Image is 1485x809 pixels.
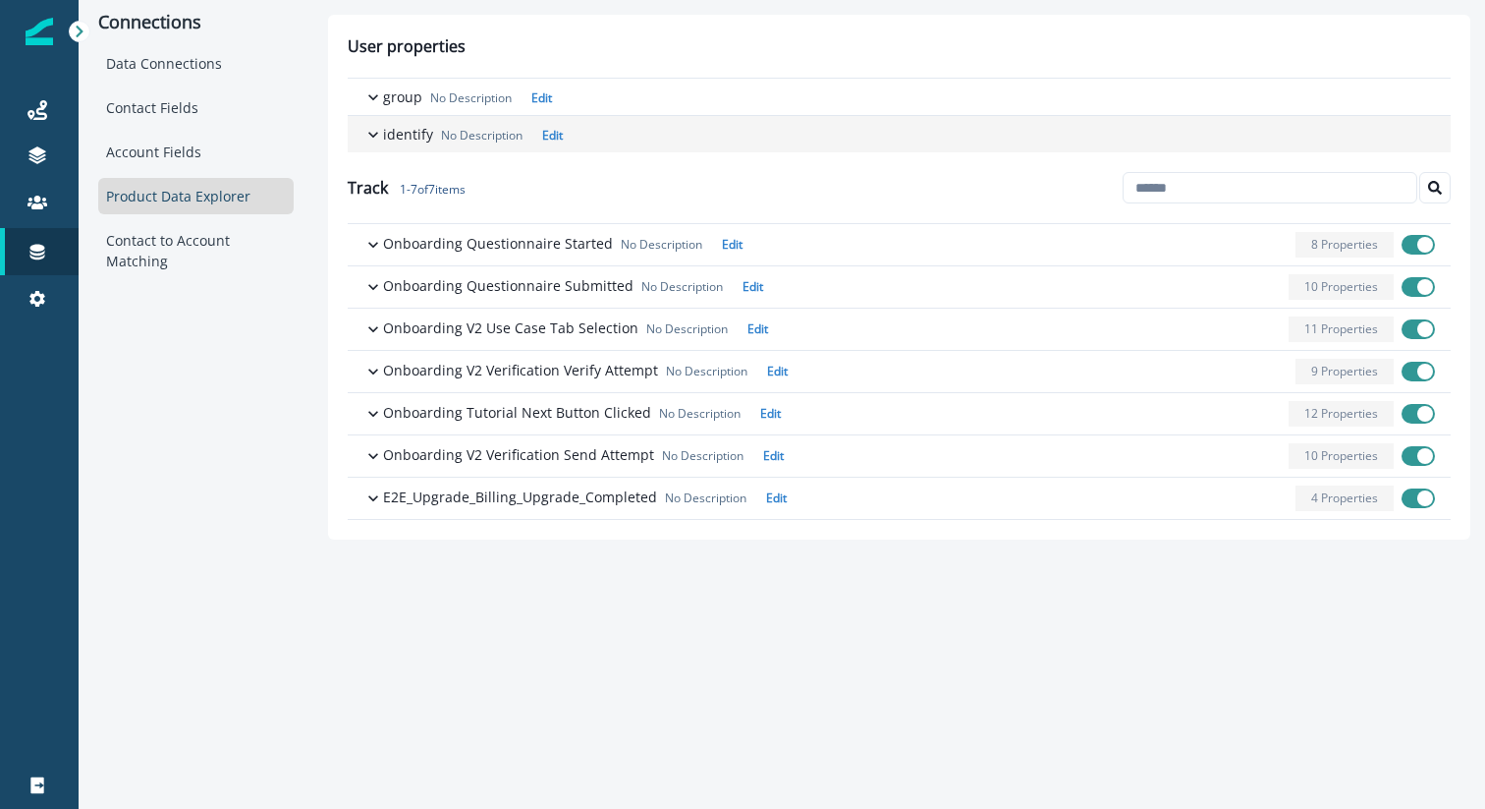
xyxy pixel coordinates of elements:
[731,278,763,295] button: Edit
[1304,320,1378,338] p: 11 Properties
[621,236,702,254] p: No Description
[1304,447,1378,465] p: 10 Properties
[646,320,728,338] p: No Description
[348,478,1451,519] button: E2E_Upgrade_Billing_Upgrade_CompletedNo DescriptionEdit4 Properties
[747,320,768,337] p: Edit
[98,45,294,82] div: Data Connections
[666,363,747,380] p: No Description
[710,236,742,253] button: Edit
[748,405,781,422] button: Edit
[348,116,1451,152] button: identifyNo DescriptionEdit
[383,275,633,296] p: Onboarding Questionnaire Submitted
[736,320,768,337] button: Edit
[348,435,1451,477] button: Onboarding V2 Verification Send AttemptNo DescriptionEdit10 Properties
[383,124,433,144] p: identify
[383,402,651,423] p: Onboarding Tutorial Next Button Clicked
[383,444,654,465] p: Onboarding V2 Verification Send Attempt
[348,34,466,78] p: User properties
[763,447,784,464] p: Edit
[760,405,781,422] p: Edit
[755,363,788,379] button: Edit
[751,447,784,464] button: Edit
[641,278,723,296] p: No Description
[530,127,563,144] button: Edit
[441,127,522,144] p: No Description
[348,309,1451,350] button: Onboarding V2 Use Case Tab SelectionNo DescriptionEdit11 Properties
[383,318,638,338] p: Onboarding V2 Use Case Tab Selection
[383,233,613,254] p: Onboarding Questionnaire Started
[26,18,53,45] img: Inflection
[383,87,422,107] p: group
[665,490,746,507] p: No Description
[520,89,552,106] button: Edit
[430,89,512,107] p: No Description
[659,405,741,423] p: No Description
[98,89,294,126] div: Contact Fields
[388,181,466,198] span: 1 - 7 of 7 items
[98,12,294,33] p: Connections
[98,222,294,279] div: Contact to Account Matching
[383,360,658,380] p: Onboarding V2 Verification Verify Attempt
[1419,172,1451,203] button: Search
[348,176,466,200] p: Track
[383,487,657,507] p: E2E_Upgrade_Billing_Upgrade_Completed
[348,266,1451,308] button: Onboarding Questionnaire SubmittedNo DescriptionEdit10 Properties
[1311,490,1378,507] p: 4 Properties
[767,363,788,379] p: Edit
[754,490,787,506] button: Edit
[531,89,552,106] p: Edit
[348,393,1451,434] button: Onboarding Tutorial Next Button ClickedNo DescriptionEdit12 Properties
[742,278,763,295] p: Edit
[98,134,294,170] div: Account Fields
[1304,405,1378,423] p: 12 Properties
[348,224,1451,265] button: Onboarding Questionnaire StartedNo DescriptionEdit8 Properties
[98,178,294,214] div: Product Data Explorer
[1311,236,1378,254] p: 8 Properties
[1304,278,1378,296] p: 10 Properties
[348,79,1451,115] button: groupNo DescriptionEdit
[348,351,1451,392] button: Onboarding V2 Verification Verify AttemptNo DescriptionEdit9 Properties
[1311,363,1378,380] p: 9 Properties
[766,490,787,506] p: Edit
[662,447,743,465] p: No Description
[722,236,742,253] p: Edit
[542,127,563,144] p: Edit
